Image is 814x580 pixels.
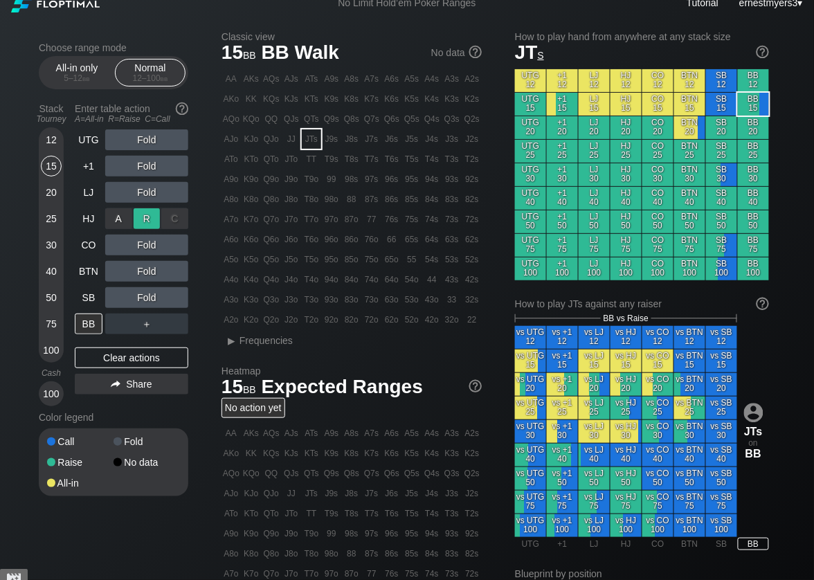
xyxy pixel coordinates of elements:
[322,290,341,309] div: 93o
[302,250,321,269] div: T5o
[322,310,341,329] div: 92o
[610,116,642,139] div: HJ 20
[674,116,705,139] div: BTN 20
[47,457,114,467] div: Raise
[105,129,188,150] div: Fold
[322,250,341,269] div: 95o
[744,403,763,422] img: icon-avatar.b40e07d9.svg
[262,89,281,109] div: KQs
[322,89,341,109] div: K9s
[105,208,188,229] div: Fold
[422,290,442,309] div: 43o
[121,73,179,83] div: 12 – 100
[442,129,462,149] div: J3s
[382,89,401,109] div: K6s
[462,170,482,189] div: 92s
[706,93,737,116] div: SB 15
[382,210,401,229] div: 76s
[462,109,482,129] div: Q2s
[442,270,462,289] div: 43s
[221,69,241,89] div: AA
[282,190,301,209] div: J8o
[402,250,422,269] div: 55
[422,69,442,89] div: A4s
[402,69,422,89] div: A5s
[610,93,642,116] div: HJ 15
[738,210,769,233] div: BB 50
[422,250,442,269] div: 54s
[342,149,361,169] div: T8s
[515,298,769,309] div: How to play JTs against any raiser
[105,235,188,255] div: Fold
[547,140,578,163] div: +1 25
[442,210,462,229] div: 73s
[362,190,381,209] div: 87s
[242,170,261,189] div: K9o
[382,250,401,269] div: 65o
[262,170,281,189] div: Q9o
[161,208,188,229] div: C
[610,210,642,233] div: HJ 50
[221,89,241,109] div: AKo
[642,187,673,210] div: CO 40
[105,208,132,229] div: A
[342,190,361,209] div: 88
[402,149,422,169] div: T5s
[579,187,610,210] div: LJ 40
[579,116,610,139] div: LJ 20
[382,190,401,209] div: 86s
[382,129,401,149] div: J6s
[242,89,261,109] div: KK
[515,257,546,280] div: UTG 100
[442,89,462,109] div: K3s
[221,210,241,229] div: A7o
[402,270,422,289] div: 54o
[382,230,401,249] div: 66
[114,457,180,467] div: No data
[41,208,62,229] div: 25
[322,129,341,149] div: J9s
[33,98,69,129] div: Stack
[242,109,261,129] div: KQo
[322,230,341,249] div: 96o
[322,190,341,209] div: 98o
[674,93,705,116] div: BTN 15
[515,210,546,233] div: UTG 50
[342,89,361,109] div: K8s
[402,89,422,109] div: K5s
[45,60,109,86] div: All-in only
[402,230,422,249] div: 65s
[41,156,62,176] div: 15
[579,257,610,280] div: LJ 100
[547,234,578,257] div: +1 75
[260,42,342,65] span: BB Walk
[547,187,578,210] div: +1 40
[41,182,62,203] div: 20
[422,230,442,249] div: 64s
[642,69,673,92] div: CO 12
[382,69,401,89] div: A6s
[221,230,241,249] div: A6o
[422,270,442,289] div: 44
[221,290,241,309] div: A3o
[47,478,114,488] div: All-in
[442,149,462,169] div: T3s
[362,109,381,129] div: Q7s
[322,170,341,189] div: 99
[282,310,301,329] div: J2o
[221,310,241,329] div: A2o
[105,156,188,176] div: Fold
[302,109,321,129] div: QTs
[111,381,120,388] img: share.864f2f62.svg
[579,210,610,233] div: LJ 50
[282,109,301,129] div: QJs
[242,270,261,289] div: K4o
[547,93,578,116] div: +1 15
[362,89,381,109] div: K7s
[322,69,341,89] div: A9s
[706,257,737,280] div: SB 100
[174,101,190,116] img: help.32db89a4.svg
[442,230,462,249] div: 63s
[219,42,258,65] span: 15
[342,230,361,249] div: 86o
